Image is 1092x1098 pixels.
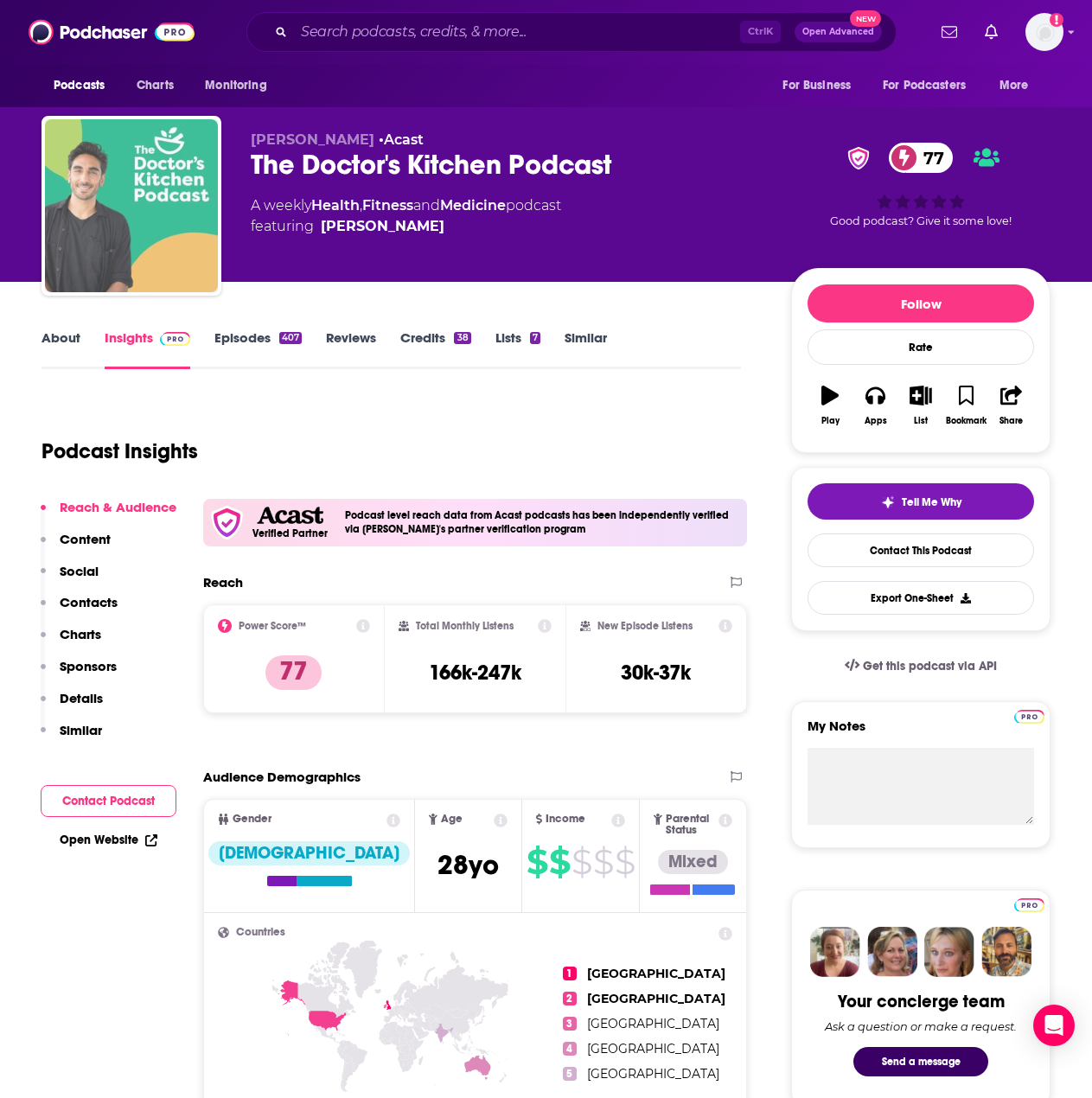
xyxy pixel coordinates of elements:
[666,814,716,836] span: Parental Status
[362,197,413,214] a: Fitness
[125,69,184,102] a: Charts
[810,927,860,977] img: Sydney Profile
[842,147,875,169] img: verified Badge
[60,531,111,547] p: Content
[41,785,176,817] button: Contact Podcast
[943,374,988,437] button: Bookmark
[251,131,374,148] span: [PERSON_NAME]
[60,722,102,738] p: Similar
[239,620,306,632] h2: Power Score™
[593,848,613,876] span: $
[29,16,195,48] img: Podchaser - Follow, Share and Rate Podcasts
[1025,13,1063,51] img: User Profile
[1014,707,1044,724] a: Pro website
[802,28,874,36] span: Open Advanced
[41,499,176,531] button: Reach & Audience
[105,329,190,369] a: InsightsPodchaser Pro
[416,620,514,632] h2: Total Monthly Listens
[1014,710,1044,724] img: Podchaser Pro
[597,620,693,632] h2: New Episode Listens
[853,374,897,437] button: Apps
[999,416,1023,426] div: Share
[853,1047,988,1076] button: Send a message
[236,927,285,938] span: Countries
[1050,13,1063,27] svg: Add a profile image
[587,966,725,981] span: [GEOGRAPHIC_DATA]
[454,332,470,344] div: 38
[60,563,99,579] p: Social
[572,848,591,876] span: $
[208,841,410,865] div: [DEMOGRAPHIC_DATA]
[999,73,1029,98] span: More
[1014,896,1044,912] a: Pro website
[808,483,1034,520] button: tell me why sparkleTell Me Why
[41,531,111,563] button: Content
[429,660,521,686] h3: 166k-247k
[889,143,953,173] a: 77
[42,329,80,369] a: About
[42,69,127,102] button: open menu
[863,659,997,673] span: Get this podcast via API
[831,645,1011,687] a: Get this podcast via API
[60,626,101,642] p: Charts
[41,626,101,658] button: Charts
[360,197,362,214] span: ,
[45,119,218,292] a: The Doctor's Kitchen Podcast
[881,495,895,509] img: tell me why sparkle
[137,73,174,98] span: Charts
[821,416,840,426] div: Play
[563,992,577,1005] span: 2
[41,722,102,754] button: Similar
[257,507,322,525] img: Acast
[42,438,198,464] h1: Podcast Insights
[193,69,289,102] button: open menu
[437,848,499,882] span: 28 yo
[549,848,570,876] span: $
[987,69,1050,102] button: open menu
[41,563,99,595] button: Social
[205,73,266,98] span: Monitoring
[41,690,103,722] button: Details
[294,18,740,46] input: Search podcasts, credits, & more...
[838,991,1005,1012] div: Your concierge team
[546,814,585,825] span: Income
[914,416,928,426] div: List
[326,329,376,369] a: Reviews
[808,329,1034,365] div: Rate
[321,216,444,237] a: Dr. Rupy Aujla
[252,528,328,539] h5: Verified Partner
[615,848,635,876] span: $
[563,967,577,980] span: 1
[989,374,1034,437] button: Share
[54,73,105,98] span: Podcasts
[850,10,881,27] span: New
[565,329,607,369] a: Similar
[808,581,1034,615] button: Export One-Sheet
[60,833,157,847] a: Open Website
[563,1042,577,1056] span: 4
[981,927,1031,977] img: Jon Profile
[795,22,882,42] button: Open AdvancedNew
[1033,1005,1075,1046] div: Open Intercom Messenger
[1014,898,1044,912] img: Podchaser Pro
[1025,13,1063,51] span: Logged in as Ashley_Beenen
[246,12,897,52] div: Search podcasts, credits, & more...
[440,197,506,214] a: Medicine
[924,927,974,977] img: Jules Profile
[621,660,691,686] h3: 30k-37k
[946,416,987,426] div: Bookmark
[978,17,1005,47] a: Show notifications dropdown
[872,69,991,102] button: open menu
[60,658,117,674] p: Sponsors
[311,197,360,214] a: Health
[379,131,424,148] span: •
[587,1016,719,1031] span: [GEOGRAPHIC_DATA]
[791,131,1050,239] div: verified Badge77Good podcast? Give it some love!
[782,73,851,98] span: For Business
[214,329,302,369] a: Episodes407
[808,284,1034,322] button: Follow
[210,506,244,539] img: verfied icon
[770,69,872,102] button: open menu
[808,374,853,437] button: Play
